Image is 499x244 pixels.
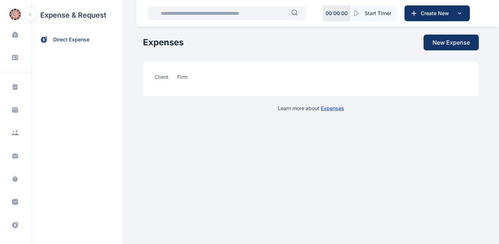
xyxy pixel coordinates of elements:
span: client [154,73,168,85]
button: New Expense [424,35,479,50]
span: direct expense [53,36,89,44]
span: Create New [418,10,455,17]
span: firm [177,73,188,85]
a: firm [177,73,196,85]
span: Start Timer [365,10,391,17]
p: 00 : 00 : 00 [325,10,348,17]
a: Expenses [321,105,344,111]
a: direct expense [30,30,122,49]
h1: Expenses [143,37,184,48]
button: Start Timer [350,5,397,21]
p: Learn more about [278,105,344,112]
a: client [154,73,177,85]
span: New Expense [433,38,470,47]
button: Create New [405,5,470,21]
